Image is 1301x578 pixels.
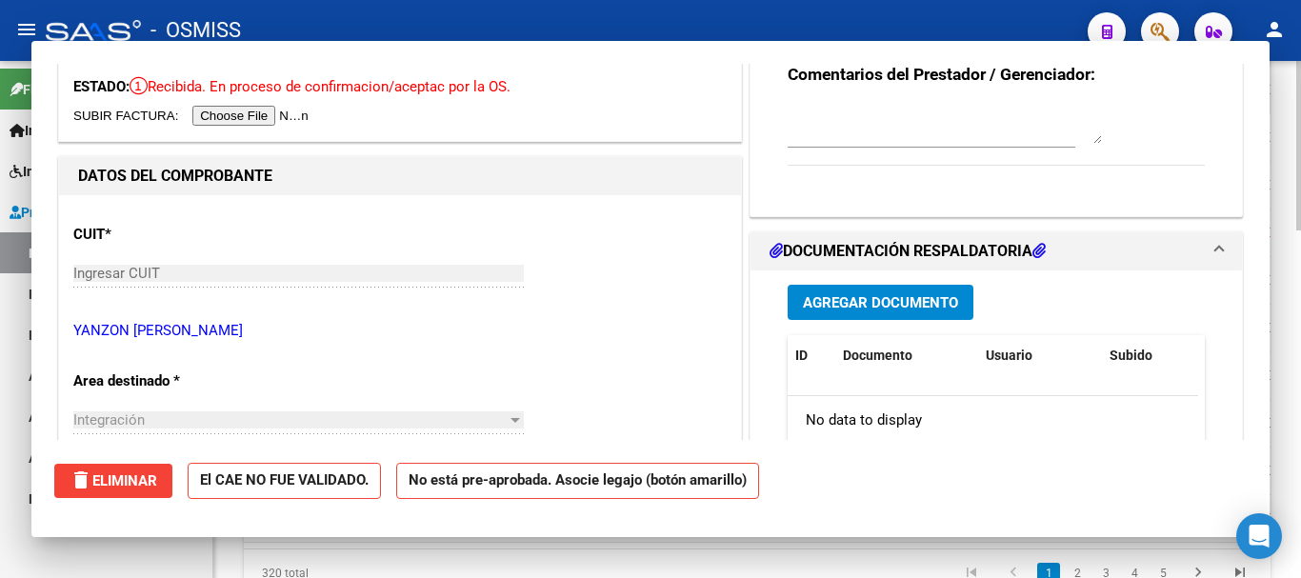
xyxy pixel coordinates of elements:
mat-expansion-panel-header: DOCUMENTACIÓN RESPALDATORIA [751,232,1242,270]
span: Recibida. En proceso de confirmacion/aceptac por la OS. [130,78,510,95]
strong: El CAE NO FUE VALIDADO. [188,463,381,500]
span: - OSMISS [150,10,241,51]
datatable-header-cell: ID [788,335,835,376]
div: No data to display [788,396,1198,444]
div: COMENTARIOS [751,32,1242,216]
p: YANZON [PERSON_NAME] [73,320,727,342]
strong: DATOS DEL COMPROBANTE [78,167,272,185]
mat-icon: menu [15,18,38,41]
div: Open Intercom Messenger [1236,513,1282,559]
span: Subido [1110,348,1152,363]
span: ESTADO: [73,78,130,95]
mat-icon: person [1263,18,1286,41]
span: ID [795,348,808,363]
span: Prestadores / Proveedores [10,202,183,223]
datatable-header-cell: Subido [1102,335,1197,376]
span: Eliminar [70,472,157,489]
datatable-header-cell: Usuario [978,335,1102,376]
span: Agregar Documento [803,294,958,311]
span: Integración (discapacidad) [10,161,186,182]
span: Integración [73,411,145,429]
span: Usuario [986,348,1032,363]
strong: No está pre-aprobada. Asocie legajo (botón amarillo) [396,463,759,500]
span: Inicio [10,120,58,141]
strong: Comentarios del Prestador / Gerenciador: [788,65,1095,84]
datatable-header-cell: Documento [835,335,978,376]
span: Documento [843,348,912,363]
mat-icon: delete [70,468,92,491]
p: CUIT [73,224,270,246]
datatable-header-cell: Acción [1197,335,1292,376]
button: Eliminar [54,464,172,498]
h1: DOCUMENTACIÓN RESPALDATORIA [770,240,1046,263]
span: Firma Express [10,79,109,100]
p: Area destinado * [73,370,270,392]
button: Agregar Documento [788,285,973,320]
